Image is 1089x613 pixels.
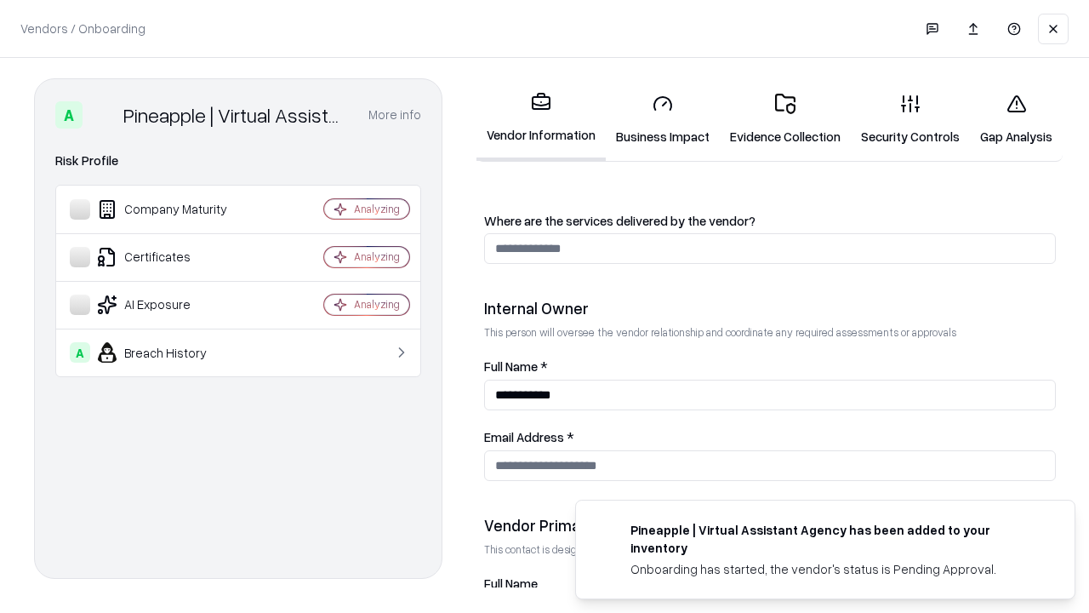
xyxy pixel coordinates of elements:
[484,515,1056,536] div: Vendor Primary Contact
[55,151,421,171] div: Risk Profile
[630,521,1034,557] div: Pineapple | Virtual Assistant Agency has been added to your inventory
[484,431,1056,444] label: Email Address *
[70,199,273,220] div: Company Maturity
[20,20,145,37] p: Vendors / Onboarding
[123,101,348,129] div: Pineapple | Virtual Assistant Agency
[596,521,617,541] img: trypineapple.com
[484,298,1056,318] div: Internal Owner
[354,249,400,264] div: Analyzing
[851,80,970,159] a: Security Controls
[368,100,421,130] button: More info
[484,542,1056,557] p: This contact is designated to receive the assessment request from Shift
[476,78,606,161] a: Vendor Information
[484,577,1056,590] label: Full Name
[484,360,1056,373] label: Full Name *
[89,101,117,129] img: Pineapple | Virtual Assistant Agency
[354,202,400,216] div: Analyzing
[55,101,83,129] div: A
[630,560,1034,578] div: Onboarding has started, the vendor's status is Pending Approval.
[970,80,1063,159] a: Gap Analysis
[70,342,273,363] div: Breach History
[484,215,1056,227] label: Where are the services delivered by the vendor?
[70,247,273,267] div: Certificates
[720,80,851,159] a: Evidence Collection
[70,295,273,315] div: AI Exposure
[484,325,1056,340] p: This person will oversee the vendor relationship and coordinate any required assessments or appro...
[70,342,90,363] div: A
[354,297,400,312] div: Analyzing
[606,80,720,159] a: Business Impact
